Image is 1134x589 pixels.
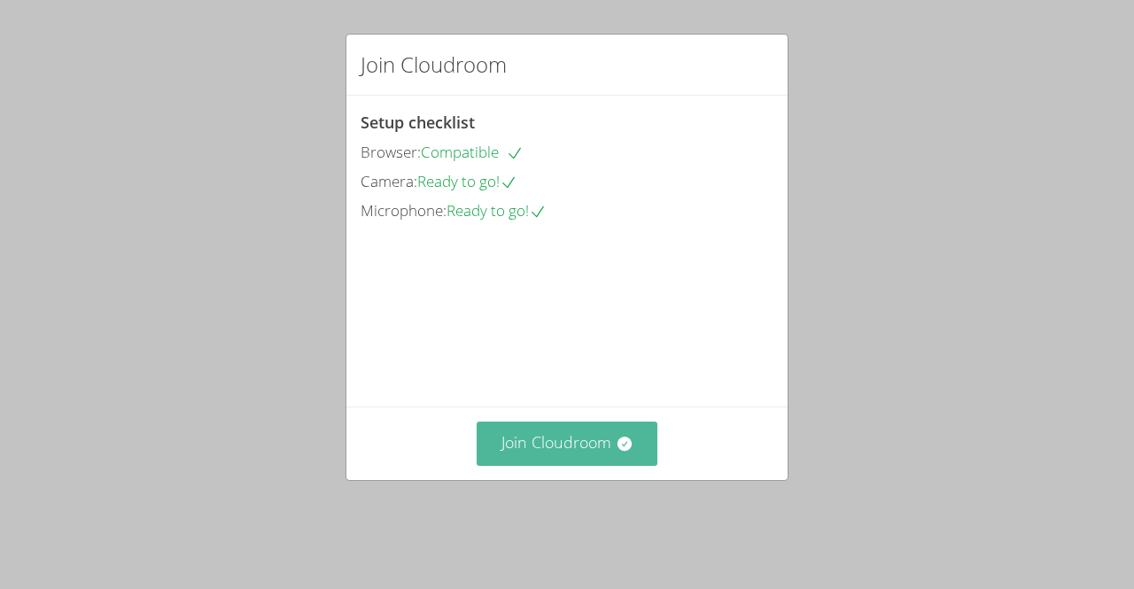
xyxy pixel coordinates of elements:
span: Ready to go! [417,171,517,191]
span: Microphone: [361,200,447,221]
span: Browser: [361,142,421,162]
span: Ready to go! [447,200,547,221]
span: Camera: [361,171,417,191]
h2: Join Cloudroom [361,49,507,81]
span: Compatible [421,142,524,162]
span: Setup checklist [361,112,475,133]
button: Join Cloudroom [477,422,658,465]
